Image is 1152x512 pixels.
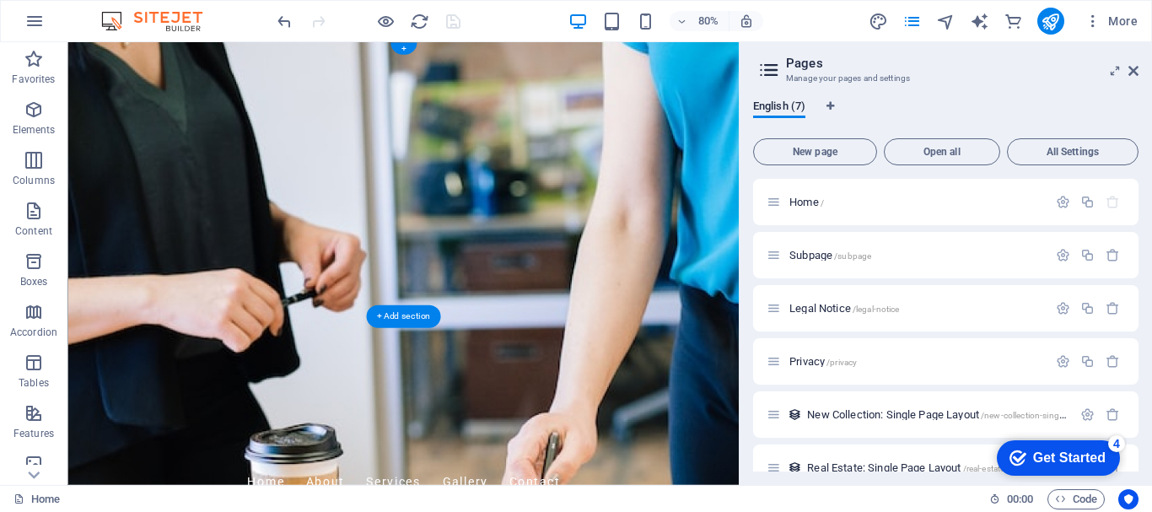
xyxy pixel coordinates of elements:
[1056,354,1070,369] div: Settings
[1106,195,1120,209] div: The startpage cannot be deleted
[1056,195,1070,209] div: Settings
[936,11,956,31] button: navigator
[807,408,1112,421] span: Click to open page
[784,197,1047,207] div: Home/
[1080,407,1095,422] div: Settings
[670,11,729,31] button: 80%
[834,251,871,261] span: /subpage
[1056,248,1070,262] div: Settings
[761,147,869,157] span: New page
[1056,301,1070,315] div: Settings
[788,407,802,422] div: This layout is used as a template for all items (e.g. a blog post) of this collection. The conten...
[1118,489,1139,509] button: Usercentrics
[1106,248,1120,262] div: Remove
[1085,13,1138,30] span: More
[1106,301,1120,315] div: Remove
[802,462,1072,473] div: Real Estate: Single Page Layout/real-estate-single-page-layout
[753,138,877,165] button: New page
[788,461,802,475] div: This layout is used as a template for all items (e.g. a blog post) of this collection. The conten...
[753,100,1139,132] div: Language Tabs
[902,11,923,31] button: pages
[13,174,55,187] p: Columns
[10,326,57,339] p: Accordion
[375,11,396,31] button: Click here to leave preview mode and continue editing
[789,355,857,368] span: Click to open page
[275,12,294,31] i: Undo: Change gallery images (Ctrl+Z)
[409,11,429,31] button: reload
[784,250,1047,261] div: Subpage/subpage
[390,43,416,55] div: +
[970,12,989,31] i: AI Writer
[753,96,805,120] span: English (7)
[786,71,1105,86] h3: Manage your pages and settings
[15,224,52,238] p: Content
[1047,489,1105,509] button: Code
[807,461,1078,474] span: Click to open page
[789,196,824,208] span: Click to open page
[786,56,1139,71] h2: Pages
[739,13,754,29] i: On resize automatically adjust zoom level to fit chosen device.
[1055,489,1097,509] span: Code
[884,138,1000,165] button: Open all
[1019,493,1021,505] span: :
[695,11,722,31] h6: 80%
[981,411,1113,420] span: /new-collection-single-page-layout
[13,123,56,137] p: Elements
[784,303,1047,314] div: Legal Notice/legal-notice
[802,409,1072,420] div: New Collection: Single Page Layout/new-collection-single-page-layout
[826,358,857,367] span: /privacy
[1004,12,1023,31] i: Commerce
[789,302,899,315] span: Click to open page
[784,356,1047,367] div: Privacy/privacy
[1080,195,1095,209] div: Duplicate
[19,376,49,390] p: Tables
[1007,138,1139,165] button: All Settings
[13,8,137,44] div: Get Started 4 items remaining, 20% complete
[1080,301,1095,315] div: Duplicate
[13,427,54,440] p: Features
[963,464,1078,473] span: /real-estate-single-page-layout
[989,489,1034,509] h6: Session time
[366,305,441,328] div: + Add section
[1037,8,1064,35] button: publish
[20,275,48,288] p: Boxes
[821,198,824,207] span: /
[1078,8,1144,35] button: More
[1004,11,1024,31] button: commerce
[1080,248,1095,262] div: Duplicate
[869,12,888,31] i: Design (Ctrl+Alt+Y)
[1080,354,1095,369] div: Duplicate
[12,73,55,86] p: Favorites
[891,147,993,157] span: Open all
[410,12,429,31] i: Reload page
[13,489,60,509] a: Click to cancel selection. Double-click to open Pages
[1106,354,1120,369] div: Remove
[274,11,294,31] button: undo
[1015,147,1131,157] span: All Settings
[869,11,889,31] button: design
[125,3,142,20] div: 4
[970,11,990,31] button: text_generator
[853,305,900,314] span: /legal-notice
[789,249,871,261] span: Subpage
[1106,407,1120,422] div: Remove
[936,12,956,31] i: Navigator
[50,19,122,34] div: Get Started
[97,11,223,31] img: Editor Logo
[1007,489,1033,509] span: 00 00
[902,12,922,31] i: Pages (Ctrl+Alt+S)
